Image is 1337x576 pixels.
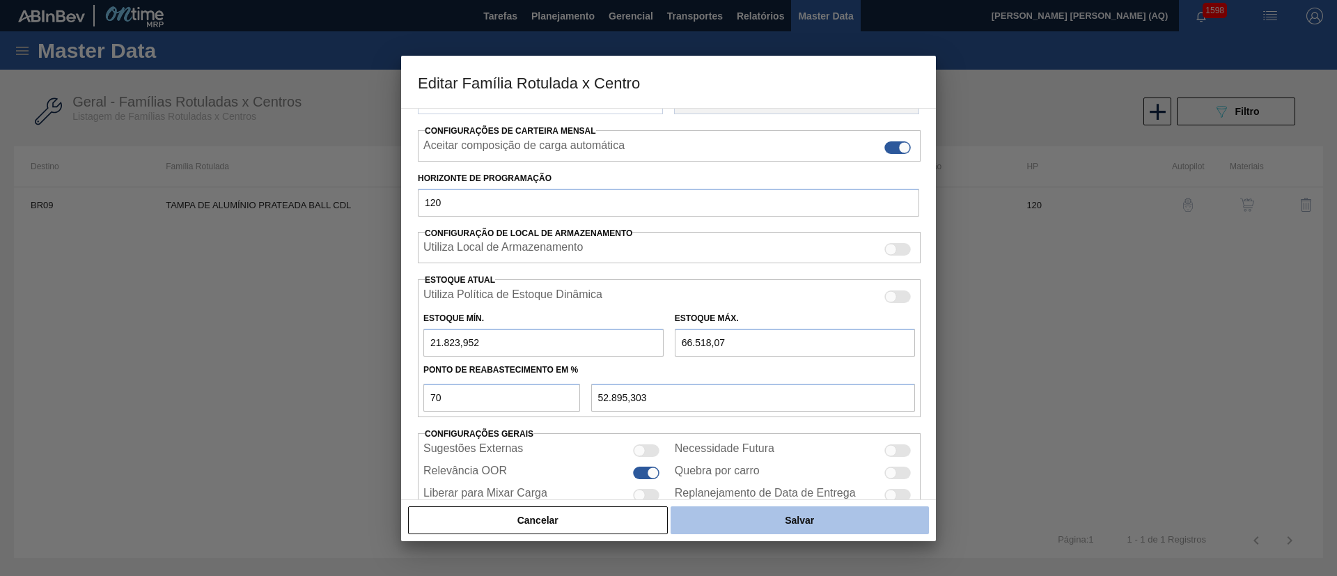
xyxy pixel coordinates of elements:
label: Quebra por carro [675,465,760,481]
label: Ponto de Reabastecimento em % [423,365,578,375]
span: Configuração de Local de Armazenamento [425,228,632,238]
button: Cancelar [408,506,668,534]
label: Aceitar composição de carga automática [423,139,625,156]
label: Estoque Mín. [423,313,484,323]
label: Liberar para Mixar Carga [423,487,547,504]
label: Estoque Atual [425,275,495,285]
label: Quando ativada, o sistema irá usar os estoques usando a Política de Estoque Dinâmica. [423,288,602,305]
h3: Editar Família Rotulada x Centro [401,56,936,109]
label: Horizonte de Programação [418,169,919,189]
span: Configurações de Carteira Mensal [425,126,596,136]
span: Configurações Gerais [425,429,533,439]
label: Replanejamento de Data de Entrega [675,487,856,504]
label: Sugestões Externas [423,442,523,459]
label: Estoque Máx. [675,313,739,323]
button: Salvar [671,506,929,534]
label: Relevância OOR [423,465,507,481]
label: Necessidade Futura [675,442,774,459]
label: Quando ativada, o sistema irá exibir os estoques de diferentes locais de armazenamento. [423,241,583,258]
